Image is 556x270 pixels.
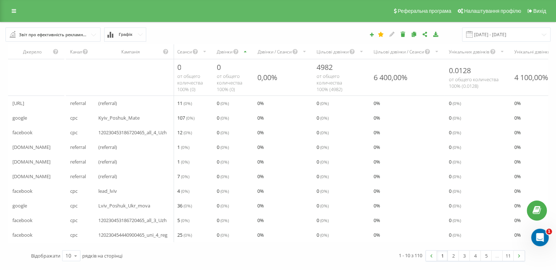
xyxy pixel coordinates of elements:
div: Дзвінки / Сеанси [257,49,292,55]
span: 1 [177,143,189,151]
span: ( 0 %) [453,188,461,194]
span: 0 % [514,187,521,195]
span: 0 % [374,230,380,239]
span: 0 % [374,157,380,166]
a: 4 [470,251,481,261]
span: 0 % [514,230,521,239]
span: 0 % [514,143,521,151]
div: Звіт про ефективність рекламних кампаній [19,31,88,39]
span: facebook [12,128,33,137]
div: … [492,251,503,261]
span: ( 0 %) [181,217,189,223]
span: ( 0 %) [320,115,329,121]
span: ( 0 %) [186,115,194,121]
span: ( 0 %) [320,203,329,209]
span: от общего количества 100% ( 4982 ) [317,73,343,93]
span: 0 [449,143,461,151]
span: 0 [317,128,329,137]
span: 0 [449,128,461,137]
span: 1 [546,229,552,235]
span: 0 [217,128,229,137]
div: Джерело [12,49,53,55]
span: [DOMAIN_NAME] [12,143,50,151]
span: ( 0 %) [320,217,329,223]
span: 120230453186720465_all_3_Uzh [98,216,167,225]
span: 0 % [257,201,264,210]
span: ( 0 %) [453,217,461,223]
i: Копіювати звіт [411,31,417,37]
span: [DOMAIN_NAME] [12,172,50,181]
span: ( 0 %) [320,144,329,150]
span: 0 [317,216,329,225]
span: cpc [70,113,77,122]
span: facebook [12,216,33,225]
span: cpc [70,230,77,239]
div: 10 [65,252,71,259]
span: ( 0 %) [453,159,461,165]
span: 0 % [257,216,264,225]
span: 0 [317,113,329,122]
span: 36 [177,201,192,210]
span: (referral) [98,143,117,151]
div: 6 400,00% [374,72,408,82]
span: 0 % [374,172,380,181]
span: рядків на сторінці [82,252,122,259]
span: ( 0 %) [320,188,329,194]
span: 0 [177,62,181,72]
span: 0 % [257,99,264,108]
span: Відображати [31,252,60,259]
span: ( 0 %) [220,130,229,135]
span: ( 0 %) [220,188,229,194]
span: ( 0 %) [183,130,192,135]
span: ( 0 %) [220,203,229,209]
span: ( 0 %) [220,173,229,179]
div: 4 100,00% [514,72,548,82]
span: 4 [177,187,189,195]
span: ( 0 %) [183,203,192,209]
span: ( 0 %) [320,100,329,106]
span: referral [70,172,86,181]
span: 0 [449,172,461,181]
button: Графік [104,27,146,42]
div: Унікальних дзвінків [449,49,489,55]
span: 0 [317,172,329,181]
i: Поділитися налаштуваннями звіту [422,31,428,37]
span: 0 % [514,201,521,210]
span: Вихід [533,8,546,14]
span: 25 [177,230,192,239]
span: ( 0 %) [453,144,461,150]
div: 0,00% [257,72,277,82]
span: [DOMAIN_NAME] [12,157,50,166]
span: 0 [317,230,329,239]
span: cpc [70,128,77,137]
span: referral [70,99,86,108]
span: 0 [217,216,229,225]
span: (referral) [98,99,117,108]
span: 0 % [514,99,521,108]
span: 7 [177,172,189,181]
span: ( 0 %) [453,203,461,209]
span: 4982 [317,62,333,72]
span: 0 [317,201,329,210]
i: Редагувати звіт [389,31,395,37]
span: ( 0 %) [320,130,329,135]
span: 0 [449,113,461,122]
span: facebook [12,230,33,239]
span: google [12,201,27,210]
span: 0 % [374,99,380,108]
i: Створити звіт [369,32,374,37]
span: 0 [217,62,221,72]
span: 0 [217,201,229,210]
span: 5 [177,216,189,225]
div: Цільові дзвінки / Сеанси [374,49,424,55]
span: от общего количества 100% ( 0 ) [177,73,203,93]
span: 0 [449,230,461,239]
div: Дзвінки [217,49,232,55]
span: от общего количества 100% ( 0 ) [217,73,242,93]
span: 0 % [257,230,264,239]
span: cpc [70,216,77,225]
i: Видалити звіт [400,31,406,37]
span: ( 0 %) [220,232,229,238]
span: ( 0 %) [181,173,189,179]
span: (referral) [98,172,117,181]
